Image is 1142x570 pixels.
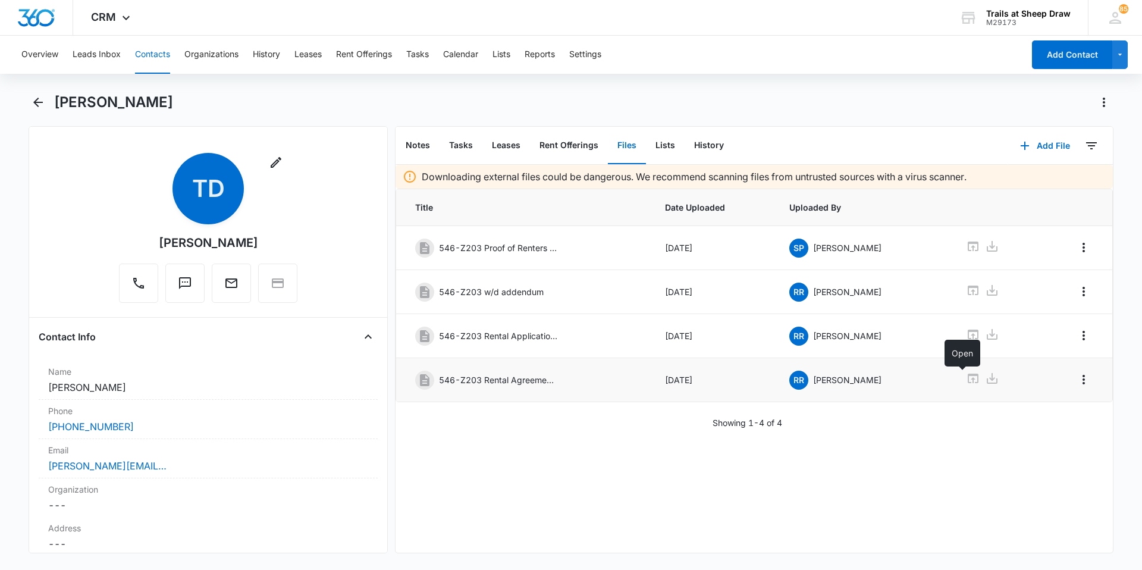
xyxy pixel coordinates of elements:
[48,405,368,417] label: Phone
[406,36,429,74] button: Tasks
[336,36,392,74] button: Rent Offerings
[48,444,368,456] label: Email
[54,93,173,111] h1: [PERSON_NAME]
[439,286,544,298] p: 546-Z203 w/d addendum
[439,374,558,386] p: 546-Z203 Rental Agreement [DATE]-[DATE]
[685,127,733,164] button: History
[1094,93,1113,112] button: Actions
[1032,40,1112,69] button: Add Contact
[482,127,530,164] button: Leases
[646,127,685,164] button: Lists
[789,371,808,390] span: RR
[651,358,776,402] td: [DATE]
[48,365,368,378] label: Name
[789,327,808,346] span: RR
[713,416,782,429] p: Showing 1-4 of 4
[789,239,808,258] span: SP
[184,36,239,74] button: Organizations
[813,286,881,298] p: [PERSON_NAME]
[359,327,378,346] button: Close
[39,400,378,439] div: Phone[PHONE_NUMBER]
[39,330,96,344] h4: Contact Info
[422,170,967,184] p: Downloading external files could be dangerous. We recommend scanning files from untrusted sources...
[119,264,158,303] button: Call
[1074,370,1093,389] button: Overflow Menu
[530,127,608,164] button: Rent Offerings
[48,459,167,473] a: [PERSON_NAME][EMAIL_ADDRESS][PERSON_NAME][DOMAIN_NAME]
[91,11,116,23] span: CRM
[396,127,440,164] button: Notes
[651,314,776,358] td: [DATE]
[986,18,1071,27] div: account id
[665,201,761,214] span: Date Uploaded
[986,9,1071,18] div: account name
[73,36,121,74] button: Leads Inbox
[608,127,646,164] button: Files
[294,36,322,74] button: Leases
[440,127,482,164] button: Tasks
[212,264,251,303] button: Email
[253,36,280,74] button: History
[492,36,510,74] button: Lists
[159,234,258,252] div: [PERSON_NAME]
[135,36,170,74] button: Contacts
[1082,136,1101,155] button: Filters
[48,483,368,496] label: Organization
[789,283,808,302] span: RR
[165,282,205,292] a: Text
[165,264,205,303] button: Text
[1119,4,1128,14] div: notifications count
[813,374,881,386] p: [PERSON_NAME]
[21,36,58,74] button: Overview
[39,361,378,400] div: Name[PERSON_NAME]
[119,282,158,292] a: Call
[172,153,244,224] span: TD
[651,270,776,314] td: [DATE]
[1074,326,1093,345] button: Overflow Menu
[39,517,378,556] div: Address---
[48,537,368,551] dd: ---
[443,36,478,74] button: Calendar
[789,201,937,214] span: Uploaded By
[525,36,555,74] button: Reports
[48,380,368,394] dd: [PERSON_NAME]
[1074,282,1093,301] button: Overflow Menu
[813,242,881,254] p: [PERSON_NAME]
[39,439,378,478] div: Email[PERSON_NAME][EMAIL_ADDRESS][PERSON_NAME][DOMAIN_NAME]
[1074,238,1093,257] button: Overflow Menu
[439,242,558,254] p: 546-Z203 Proof of Renters Insurance
[569,36,601,74] button: Settings
[39,478,378,517] div: Organization---
[29,93,47,112] button: Back
[439,330,558,342] p: 546-Z203 Rental Applications
[415,201,636,214] span: Title
[1119,4,1128,14] span: 85
[813,330,881,342] p: [PERSON_NAME]
[651,226,776,270] td: [DATE]
[48,419,134,434] a: [PHONE_NUMBER]
[48,498,368,512] dd: ---
[48,522,368,534] label: Address
[212,282,251,292] a: Email
[1008,131,1082,160] button: Add File
[945,340,980,367] div: Open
